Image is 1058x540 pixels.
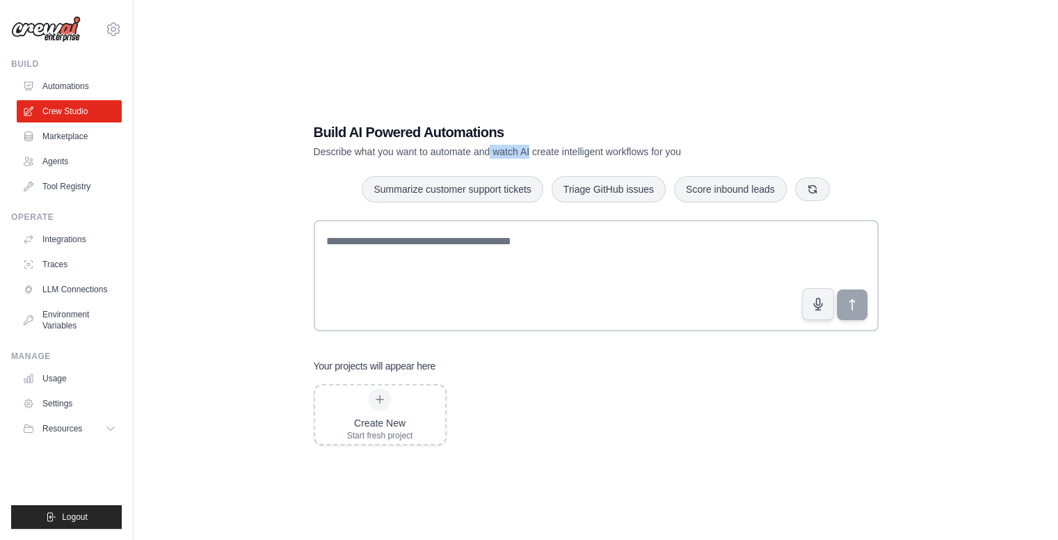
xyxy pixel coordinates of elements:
[17,150,122,173] a: Agents
[17,303,122,337] a: Environment Variables
[552,176,666,202] button: Triage GitHub issues
[17,75,122,97] a: Automations
[802,288,834,320] button: Click to speak your automation idea
[347,416,413,430] div: Create New
[11,505,122,529] button: Logout
[11,16,81,42] img: Logo
[674,176,787,202] button: Score inbound leads
[11,212,122,223] div: Operate
[17,100,122,122] a: Crew Studio
[17,175,122,198] a: Tool Registry
[17,278,122,301] a: LLM Connections
[988,473,1058,540] iframe: Chat Widget
[17,125,122,148] a: Marketplace
[347,430,413,441] div: Start fresh project
[17,367,122,390] a: Usage
[17,253,122,276] a: Traces
[11,58,122,70] div: Build
[314,359,436,373] h3: Your projects will appear here
[362,176,543,202] button: Summarize customer support tickets
[17,392,122,415] a: Settings
[314,122,781,142] h1: Build AI Powered Automations
[62,511,88,523] span: Logout
[11,351,122,362] div: Manage
[795,177,830,201] button: Get new suggestions
[314,145,781,159] p: Describe what you want to automate and watch AI create intelligent workflows for you
[42,423,82,434] span: Resources
[17,228,122,251] a: Integrations
[17,418,122,440] button: Resources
